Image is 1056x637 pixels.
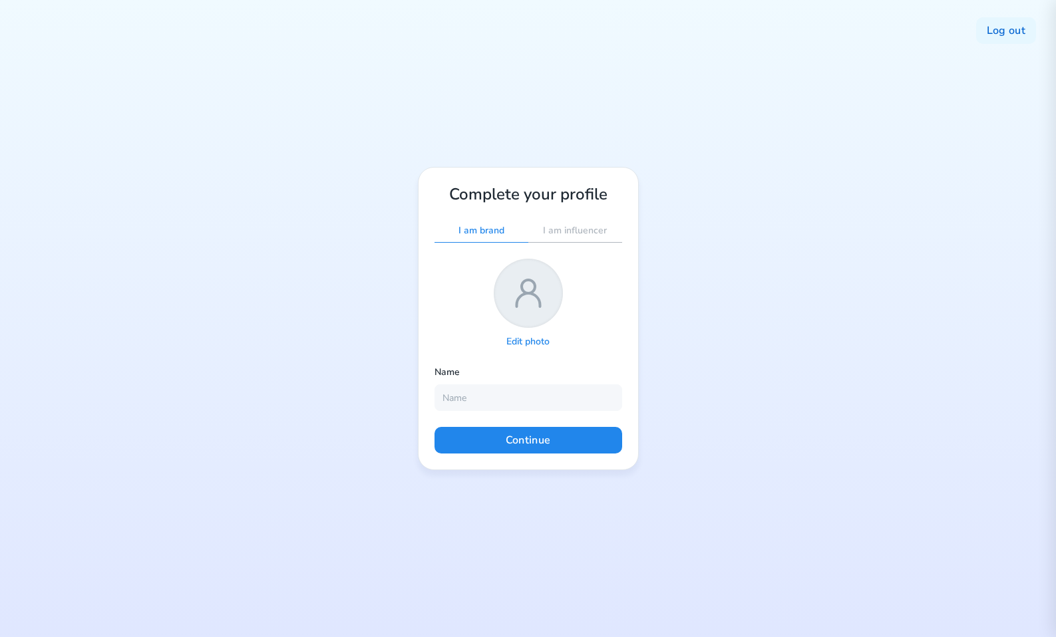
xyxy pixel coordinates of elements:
div: Name [435,366,622,384]
h1: Complete your profile [435,184,622,205]
p: I am influencer [543,225,607,237]
p: Edit photo [506,336,550,348]
button: Log out [976,17,1036,44]
p: I am brand [458,225,504,237]
input: Name [435,384,622,411]
button: Continue [435,427,622,453]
